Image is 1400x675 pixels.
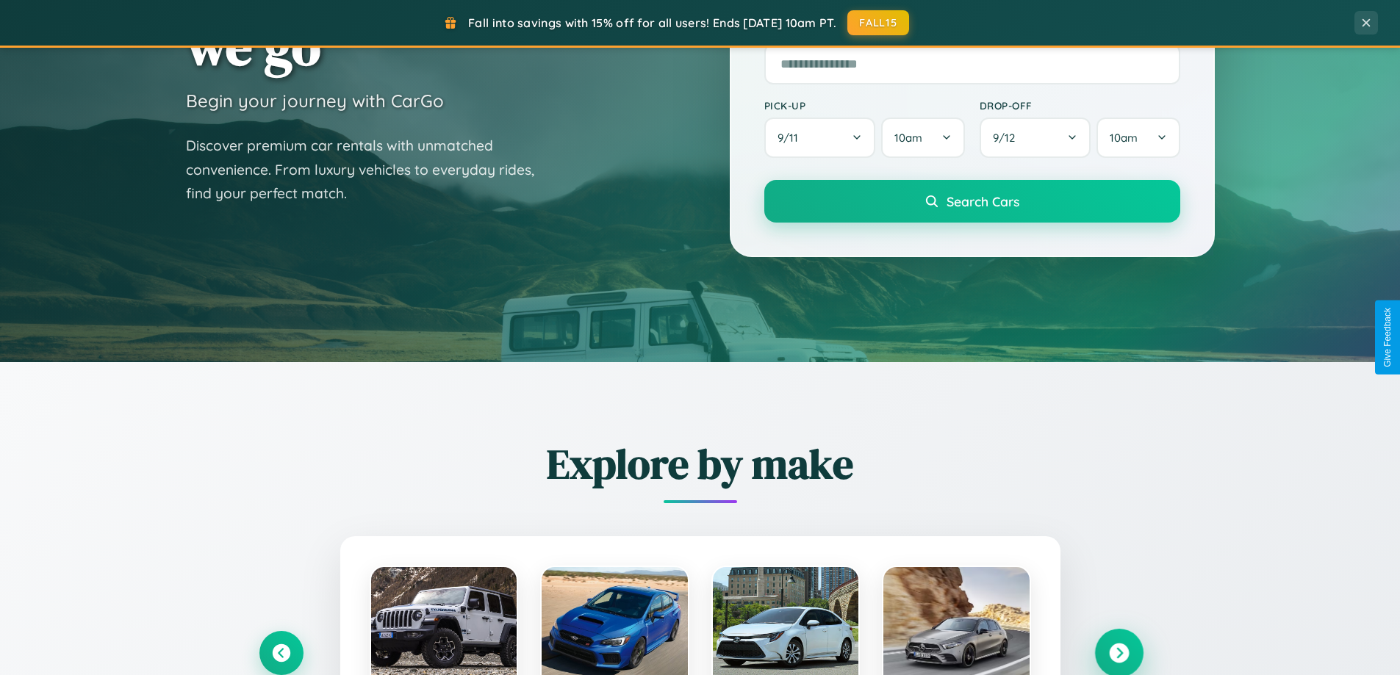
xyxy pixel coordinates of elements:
[764,99,965,112] label: Pick-up
[993,131,1022,145] span: 9 / 12
[947,193,1019,209] span: Search Cars
[259,436,1141,492] h2: Explore by make
[980,99,1180,112] label: Drop-off
[1096,118,1180,158] button: 10am
[847,10,909,35] button: FALL15
[764,180,1180,223] button: Search Cars
[778,131,805,145] span: 9 / 11
[186,90,444,112] h3: Begin your journey with CarGo
[1110,131,1138,145] span: 10am
[1382,308,1393,367] div: Give Feedback
[881,118,964,158] button: 10am
[980,118,1091,158] button: 9/12
[468,15,836,30] span: Fall into savings with 15% off for all users! Ends [DATE] 10am PT.
[186,134,553,206] p: Discover premium car rentals with unmatched convenience. From luxury vehicles to everyday rides, ...
[764,118,876,158] button: 9/11
[894,131,922,145] span: 10am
